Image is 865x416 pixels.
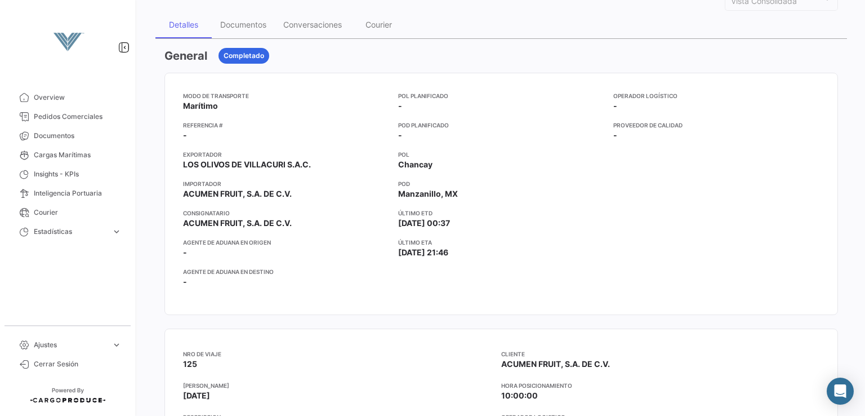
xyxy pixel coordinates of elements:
span: ACUMEN FRUIT, S.A. DE C.V. [183,218,292,229]
h3: General [164,48,207,64]
span: Completado [224,51,264,61]
span: ACUMEN FRUIT, S.A. DE C.V. [183,188,292,200]
app-card-info-title: Nro de viaje [183,349,501,359]
app-card-info-title: Último ETD [398,209,604,218]
span: Manzanillo, MX [398,188,458,200]
div: Documentos [220,20,266,29]
a: Courier [9,203,126,222]
app-card-info-title: Último ETA [398,238,604,247]
span: Insights - KPIs [34,169,122,179]
div: Abrir Intercom Messenger [827,378,854,405]
span: Marítimo [183,100,218,112]
app-card-info-title: [PERSON_NAME] [183,381,501,390]
app-card-info-title: Hora posicionamiento [501,381,819,390]
div: Conversaciones [283,20,342,29]
img: vanguard-logo.png [39,14,96,70]
span: expand_more [112,227,122,237]
span: 10:00:00 [501,391,538,400]
app-card-info-title: POL Planificado [398,91,604,100]
span: [DATE] [183,391,210,400]
span: ACUMEN FRUIT, S.A. DE C.V. [501,359,610,369]
app-card-info-title: Referencia # [183,121,389,130]
app-card-info-title: POD Planificado [398,121,604,130]
span: [DATE] 21:46 [398,247,448,258]
app-card-info-title: Modo de Transporte [183,91,389,100]
app-card-info-title: Exportador [183,150,389,159]
a: Insights - KPIs [9,165,126,184]
a: Overview [9,88,126,107]
app-card-info-title: Proveedor de Calidad [613,121,819,130]
span: Cerrar Sesión [34,359,122,369]
div: Detalles [169,20,198,29]
span: Estadísticas [34,227,107,237]
a: Documentos [9,126,126,145]
span: - [398,100,402,112]
span: - [183,247,187,258]
span: Cargas Marítimas [34,150,122,160]
span: Chancay [398,159,432,170]
span: - [183,130,187,141]
a: Cargas Marítimas [9,145,126,165]
span: Courier [34,207,122,218]
a: Pedidos Comerciales [9,107,126,126]
span: Overview [34,92,122,103]
app-card-info-title: POD [398,179,604,188]
span: Inteligencia Portuaria [34,188,122,198]
span: - [613,130,617,141]
app-card-info-title: Operador Logístico [613,91,819,100]
span: Documentos [34,131,122,141]
span: Pedidos Comerciales [34,112,122,122]
span: - [398,130,402,141]
app-card-info-title: Importador [183,179,389,188]
span: [DATE] 00:37 [398,218,450,229]
span: LOS OLIVOS DE VILLACURI S.A.C. [183,159,311,170]
span: 125 [183,359,197,369]
a: Inteligencia Portuaria [9,184,126,203]
app-card-info-title: Consignatario [183,209,389,218]
span: expand_more [112,340,122,350]
div: Courier [365,20,392,29]
app-card-info-title: Cliente [501,349,819,359]
app-card-info-title: POL [398,150,604,159]
span: Ajustes [34,340,107,350]
span: - [183,276,187,287]
app-card-info-title: Agente de Aduana en Destino [183,267,389,276]
span: - [613,100,617,112]
app-card-info-title: Agente de Aduana en Origen [183,238,389,247]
